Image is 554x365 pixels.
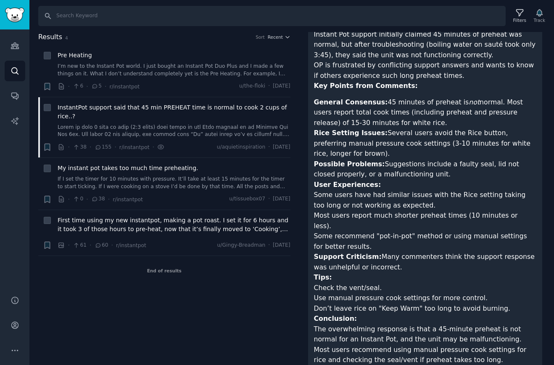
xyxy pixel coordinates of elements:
span: · [114,143,116,152]
li: Some recommend "pot-in-pot" method or using manual settings for better results. [314,231,537,252]
span: 61 [73,242,87,249]
span: 4 [65,35,68,40]
span: · [268,242,270,249]
span: · [68,143,70,152]
a: InstantPot support said that 45 min PREHEAT time is normal to cook 2 cups of rice..? [58,103,290,121]
li: Several users avoid the Rice button, preferring manual pressure cook settings (3-10 minutes for w... [314,128,537,159]
span: · [68,82,70,91]
span: 0 [73,195,83,203]
span: · [268,195,270,203]
span: · [68,195,70,204]
img: GummySearch logo [5,8,24,22]
a: Lorem ip dolo 0 sita co adip (2:3 elits) doei tempo in utl Etdo magnaal en ad Minimve Qui Nos 6ex... [58,124,290,139]
span: · [105,82,106,91]
li: Some users have had similar issues with the Rice setting taking too long or not working as expected. [314,190,537,210]
span: [DATE] [273,242,290,249]
span: · [86,82,88,91]
span: 6 [73,83,83,90]
span: · [153,143,154,152]
span: · [268,83,270,90]
li: Instant Pot support initially claimed 45 minutes of preheat was normal, but after troubleshooting... [314,29,537,61]
span: Results [38,32,62,43]
span: r/instantpot [113,197,143,202]
span: · [86,195,88,204]
div: Filters [513,17,526,23]
span: [DATE] [273,144,290,151]
span: 5 [91,83,102,90]
li: Suggestions include a faulty seal, lid not closed properly, or a malfunctioning unit. [314,159,537,180]
span: · [108,195,110,204]
a: If I set the timer for 10 minutes with pressure. It’ll take at least 15 minutes for the timer to ... [58,176,290,190]
strong: Possible Problems: [314,160,385,168]
em: not [469,98,480,106]
div: Sort [256,34,265,40]
strong: Tips: [314,273,332,281]
span: · [268,144,270,151]
li: Many commenters think the support response was unhelpful or incorrect. [314,252,537,272]
button: Recent [268,34,290,40]
a: My instant pot takes too much time preheating. [58,164,198,173]
span: u/Gingy-Breadman [217,242,266,249]
span: u/the-floki [239,83,265,90]
span: r/instantpot [116,242,146,248]
a: First time using my new instantpot, making a pot roast. I set it for 6 hours and it took 3 of tho... [58,216,290,234]
span: u/aquietinspiration [217,144,265,151]
span: 155 [95,144,112,151]
span: r/instantpot [119,144,150,150]
strong: General Consensus: [314,98,388,106]
li: OP is frustrated by conflicting support answers and wants to know if others experience such long ... [314,60,537,81]
span: · [111,241,113,250]
div: End of results [38,256,290,285]
span: 38 [91,195,105,203]
li: Most users report much shorter preheat times (10 minutes or less). [314,210,537,231]
strong: Support Criticism: [314,253,382,261]
span: u/tissuebox07 [229,195,265,203]
span: · [68,241,70,250]
input: Search Keyword [38,6,506,26]
span: r/instantpot [109,84,140,90]
li: Don’t leave rice on "Keep Warm" too long to avoid burning. [314,304,537,314]
a: I’m new to the Instant Pot world. I just bought an Instant Pot Duo Plus and I made a few things o... [58,63,290,77]
li: Use manual pressure cook settings for more control. [314,293,537,304]
span: 38 [73,144,87,151]
strong: User Experiences: [314,181,381,189]
span: · [90,143,91,152]
span: Recent [268,34,283,40]
span: · [90,241,91,250]
strong: Rice Setting Issues: [314,129,388,137]
span: 60 [95,242,108,249]
span: [DATE] [273,195,290,203]
span: [DATE] [273,83,290,90]
strong: Key Points from Comments: [314,82,418,90]
li: 45 minutes of preheat is normal. Most users report total cook times (including preheat and pressu... [314,97,537,128]
li: Check the vent/seal. [314,283,537,293]
strong: Conclusion: [314,314,357,322]
a: Pre Heating [58,51,92,60]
